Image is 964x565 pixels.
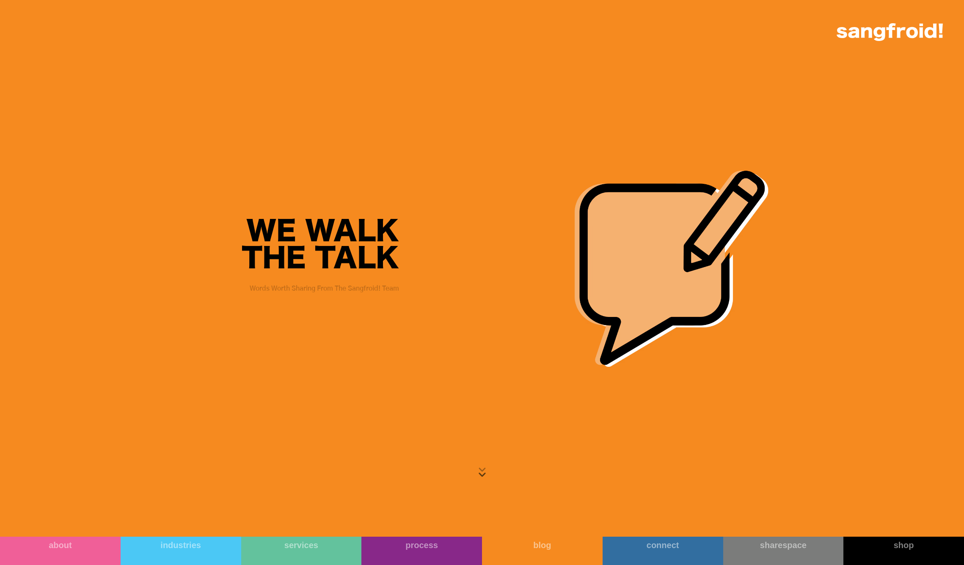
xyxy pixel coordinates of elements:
a: process [361,537,482,565]
div: industries [121,540,241,550]
div: sharespace [723,540,844,550]
div: connect [603,540,723,550]
a: sharespace [723,537,844,565]
div: Words Worth Sharing From The Sangfroid! Team [242,282,399,295]
a: services [241,537,362,565]
a: shop [843,537,964,565]
h2: WE WALK THE TALK [242,218,399,273]
img: logo [837,23,943,41]
a: industries [121,537,241,565]
div: shop [843,540,964,550]
div: blog [482,540,603,550]
a: blog [482,537,603,565]
div: process [361,540,482,550]
a: connect [603,537,723,565]
div: services [241,540,362,550]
